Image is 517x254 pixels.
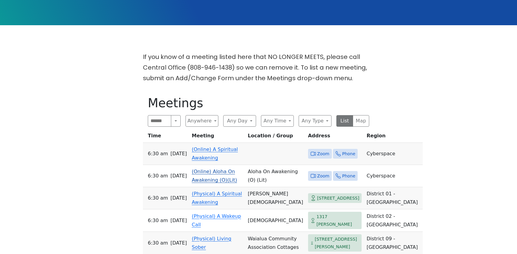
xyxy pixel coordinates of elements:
span: 6:30 AM [148,149,168,158]
a: (Online) Aloha On Awakening (O)(Lit) [192,169,237,183]
th: Address [306,132,364,143]
p: If you know of a meeting listed here that NO LONGER MEETS, please call Central Office (808-946-14... [143,52,374,84]
td: Cyberspace [364,143,422,165]
span: Phone [342,150,355,158]
span: Phone [342,172,355,180]
span: 6:30 AM [148,216,168,225]
td: District 02 - [GEOGRAPHIC_DATA] [364,209,422,232]
th: Location / Group [245,132,306,143]
a: (Physical) A Wakeup Call [192,213,241,228]
button: List [336,115,353,127]
td: [PERSON_NAME][DEMOGRAPHIC_DATA] [245,187,306,209]
td: District 01 - [GEOGRAPHIC_DATA] [364,187,422,209]
a: (Physical) Living Sober [192,236,231,250]
button: Any Day [223,115,256,127]
button: Anywhere [186,115,218,127]
span: [STREET_ADDRESS] [317,194,359,202]
button: Map [353,115,370,127]
span: [DATE] [170,216,187,225]
td: [DEMOGRAPHIC_DATA] [245,209,306,232]
input: Search [148,115,171,127]
span: [STREET_ADDRESS][PERSON_NAME] [315,235,359,250]
a: (Online) A Spiritual Awakening [192,146,238,161]
span: [DATE] [170,149,187,158]
span: 6:30 AM [148,239,168,247]
th: Time [143,132,189,143]
span: 6:30 AM [148,194,168,202]
th: Meeting [189,132,245,143]
span: [DATE] [170,172,187,180]
a: (Physical) A Spiritual Awakening [192,191,242,205]
span: Zoom [317,172,329,180]
span: [DATE] [170,194,187,202]
button: Any Type [299,115,331,127]
span: [DATE] [170,239,187,247]
span: Zoom [317,150,329,158]
button: Any Time [261,115,294,127]
span: 1317 [PERSON_NAME] [317,213,359,228]
span: 6:30 AM [148,172,168,180]
td: Cyberspace [364,165,422,187]
th: Region [364,132,422,143]
button: Search [171,115,181,127]
h1: Meetings [148,96,369,110]
td: Aloha On Awakening (O) (Lit) [245,165,306,187]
